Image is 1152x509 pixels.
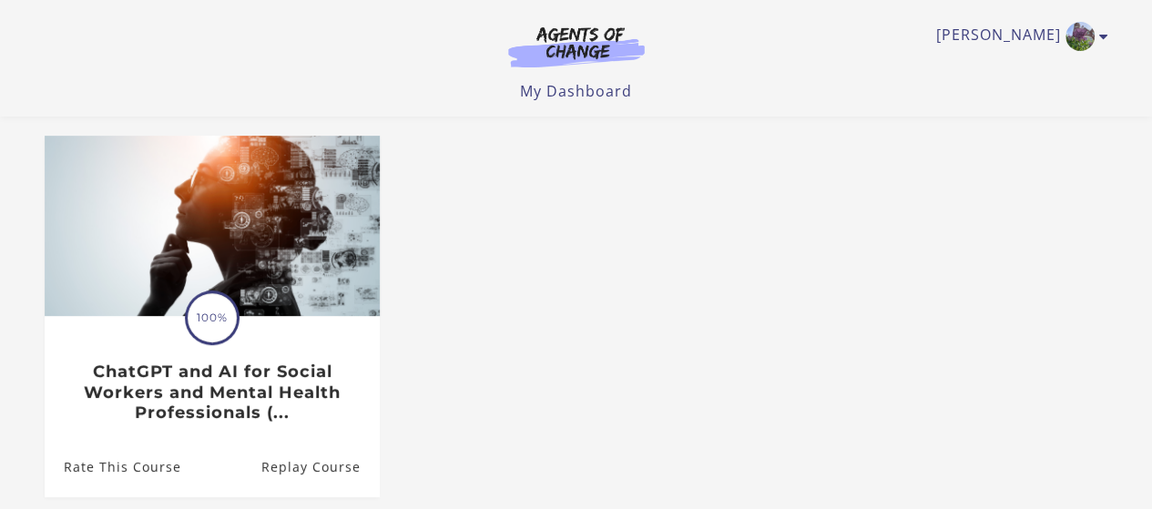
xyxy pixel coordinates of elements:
[188,293,237,342] span: 100%
[520,81,632,101] a: My Dashboard
[45,437,181,496] a: ChatGPT and AI for Social Workers and Mental Health Professionals (...: Rate This Course
[936,22,1099,51] a: Toggle menu
[64,361,360,423] h3: ChatGPT and AI for Social Workers and Mental Health Professionals (...
[489,25,664,67] img: Agents of Change Logo
[260,437,379,496] a: ChatGPT and AI for Social Workers and Mental Health Professionals (...: Resume Course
